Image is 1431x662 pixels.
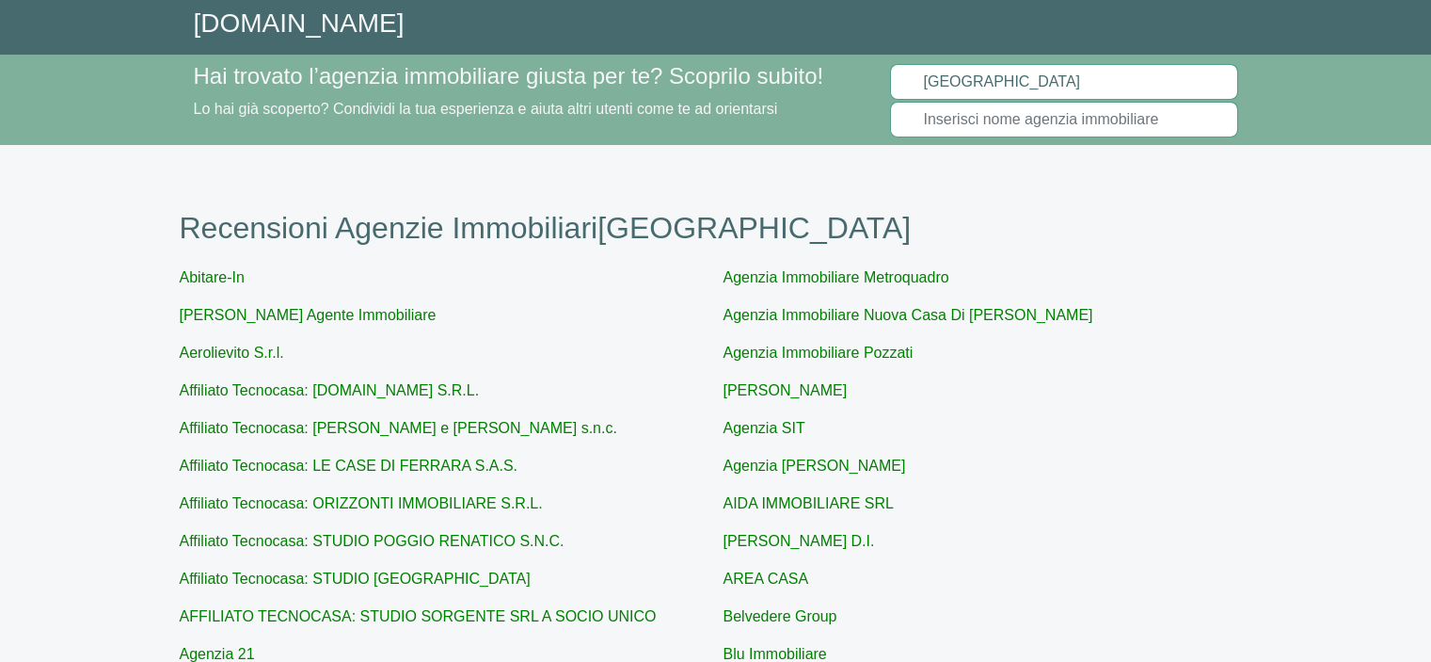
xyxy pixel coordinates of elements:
[180,382,480,398] a: Affiliato Tecnocasa: [DOMAIN_NAME] S.R.L.
[180,458,518,474] a: Affiliato Tecnocasa: LE CASE DI FERRARA S.A.S.
[723,533,875,549] a: [PERSON_NAME] D.I.
[180,269,245,285] a: Abitare-In
[723,345,914,361] a: Agenzia Immobiliare Pozzati
[180,420,617,436] a: Affiliato Tecnocasa: [PERSON_NAME] e [PERSON_NAME] s.n.c.
[180,495,543,511] a: Affiliato Tecnocasa: ORIZZONTI IMMOBILIARE S.R.L.
[723,458,906,474] a: Agenzia [PERSON_NAME]
[194,8,405,38] a: [DOMAIN_NAME]
[180,571,531,587] a: Affiliato Tecnocasa: STUDIO [GEOGRAPHIC_DATA]
[723,495,894,511] a: AIDA IMMOBILIARE SRL
[723,307,1093,323] a: Agenzia Immobiliare Nuova Casa Di [PERSON_NAME]
[723,646,827,662] a: Blu Immobiliare
[723,571,809,587] a: AREA CASA
[913,64,1238,100] input: Inserisci area di ricerca (Comune o Provincia)
[723,608,837,624] a: Belvedere Group
[913,102,1238,137] input: Inserisci nome agenzia immobiliare
[723,382,848,398] a: [PERSON_NAME]
[723,420,805,436] a: Agenzia SIT
[180,533,564,549] a: Affiliato Tecnocasa: STUDIO POGGIO RENATICO S.N.C.
[180,210,1252,246] h1: Recensioni Agenzie Immobiliari [GEOGRAPHIC_DATA]
[180,345,284,361] a: Aerolievito S.r.l.
[723,269,949,285] a: Agenzia Immobiliare Metroquadro
[180,646,255,662] a: Agenzia 21
[180,608,657,624] a: AFFILIATO TECNOCASA: STUDIO SORGENTE SRL A SOCIO UNICO
[180,307,437,323] a: [PERSON_NAME] Agente Immobiliare
[194,63,867,90] h4: Hai trovato l’agenzia immobiliare giusta per te? Scoprilo subito!
[194,98,867,121] p: Lo hai già scoperto? Condividi la tua esperienza e aiuta altri utenti come te ad orientarsi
